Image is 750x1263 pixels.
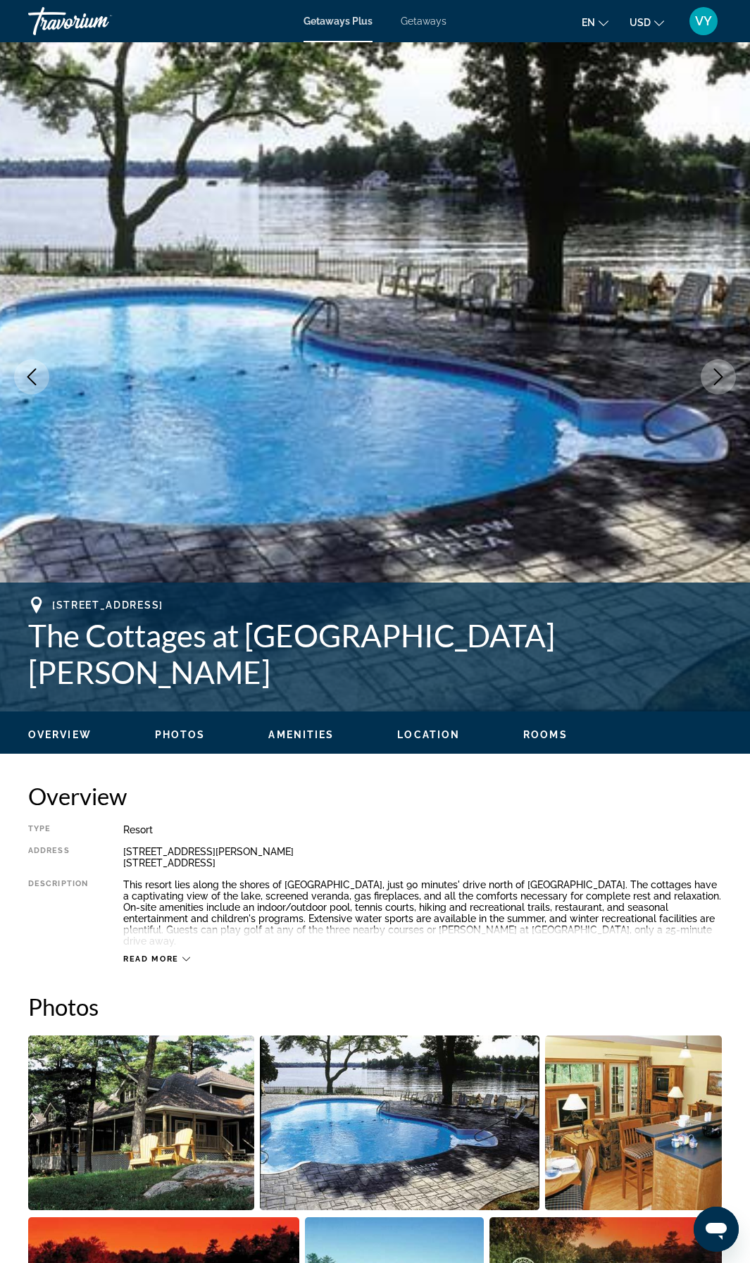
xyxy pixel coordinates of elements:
div: Resort [123,824,722,835]
button: Read more [123,954,190,964]
span: Read more [123,954,179,964]
a: Getaways Plus [304,15,373,27]
span: VY [695,14,712,28]
div: Address [28,846,88,869]
a: Getaways [401,15,446,27]
button: Next image [701,359,736,394]
button: Location [397,728,460,741]
div: Type [28,824,88,835]
button: Overview [28,728,92,741]
div: [STREET_ADDRESS][PERSON_NAME] [STREET_ADDRESS] [123,846,722,869]
button: Open full-screen image slider [545,1035,722,1211]
button: Amenities [268,728,334,741]
div: Description [28,879,88,947]
span: [STREET_ADDRESS] [52,599,163,611]
div: This resort lies along the shores of [GEOGRAPHIC_DATA], just 90 minutes' drive north of [GEOGRAPH... [123,879,722,947]
button: Change currency [630,12,664,32]
h2: Overview [28,782,722,810]
button: User Menu [685,6,722,36]
span: USD [630,17,651,28]
button: Photos [155,728,206,741]
button: Previous image [14,359,49,394]
h2: Photos [28,993,722,1021]
button: Open full-screen image slider [28,1035,254,1211]
h1: The Cottages at [GEOGRAPHIC_DATA][PERSON_NAME] [28,617,722,690]
span: en [582,17,595,28]
a: Travorium [28,3,169,39]
button: Open full-screen image slider [260,1035,539,1211]
button: Change language [582,12,608,32]
iframe: Button to launch messaging window [694,1207,739,1252]
button: Rooms [523,728,568,741]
